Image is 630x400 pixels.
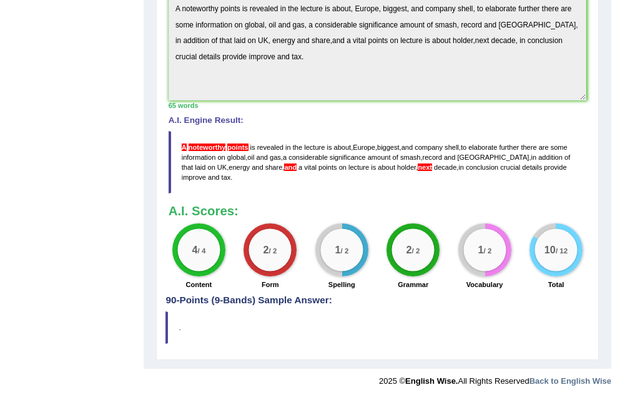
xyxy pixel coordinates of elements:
strong: English Wise. [405,376,458,386]
span: global [227,154,245,161]
label: Form [262,280,279,290]
span: and [257,154,268,161]
span: oil [247,154,254,161]
span: details [522,163,542,171]
span: lecture [304,144,325,151]
span: is [327,144,332,151]
span: lecture [348,163,369,171]
span: Put a space after the comma. (did you mean: , and) [284,163,297,171]
span: about [378,163,395,171]
label: Spelling [328,280,355,290]
span: points [318,163,337,171]
span: Put a space after the comma. (did you mean: , next) [416,163,418,171]
small: / 4 [198,247,206,255]
label: Total [548,280,564,290]
span: revealed [257,144,283,151]
span: of [393,154,398,161]
div: 2025 © All Rights Reserved [379,369,611,387]
small: / 2 [412,247,420,255]
span: on [207,163,215,171]
span: in [458,163,464,171]
span: Europe [353,144,375,151]
big: 1 [478,245,483,256]
span: Put a space after the comma. (did you mean: , and) [282,163,284,171]
span: The plural noun “points” cannot be used with the article “A”. Did you mean “A noteworthy point” o... [227,144,248,151]
span: holder [397,163,416,171]
h4: A.I. Engine Result: [169,116,587,125]
span: is [371,163,376,171]
span: in [285,144,291,151]
span: and [208,173,219,181]
span: some [551,144,568,151]
span: The plural noun “points” cannot be used with the article “A”. Did you mean “A noteworthy point” o... [182,144,187,151]
span: record [423,154,442,161]
span: to [461,144,466,151]
span: and [444,154,455,161]
span: biggest [377,144,400,151]
span: significance [330,154,366,161]
span: are [539,144,549,151]
span: is [250,144,255,151]
span: addition [538,154,563,161]
small: / 2 [483,247,491,255]
span: amount [368,154,391,161]
big: 2 [263,245,269,256]
span: smash [400,154,421,161]
big: 10 [544,245,556,256]
span: provide [544,163,566,171]
span: of [564,154,570,161]
span: Put a space after the comma. (did you mean: , next) [418,163,432,171]
span: The plural noun “points” cannot be used with the article “A”. Did you mean “A noteworthy point” o... [189,144,226,151]
span: a [283,154,287,161]
span: energy [229,163,250,171]
span: a [298,163,302,171]
span: information [182,154,216,161]
span: improve [182,173,206,181]
label: Vocabulary [466,280,503,290]
small: / 12 [556,247,568,255]
span: company [415,144,443,151]
span: there [521,144,536,151]
big: 1 [335,245,340,256]
span: further [499,144,519,151]
small: / 2 [269,247,277,255]
span: share [265,163,283,171]
span: crucial [500,163,520,171]
label: Content [186,280,212,290]
span: The plural noun “points” cannot be used with the article “A”. Did you mean “A noteworthy point” o... [187,144,189,151]
span: in [531,154,537,161]
span: the [293,144,302,151]
span: considerable [288,154,328,161]
div: 65 words [169,100,587,110]
b: A.I. Scores: [169,204,239,218]
span: and [252,163,263,171]
big: 4 [192,245,197,256]
span: laid [195,163,205,171]
span: decade [434,163,456,171]
span: and [401,144,413,151]
span: [GEOGRAPHIC_DATA] [457,154,529,161]
span: shell [445,144,459,151]
span: on [339,163,347,171]
span: on [217,154,225,161]
blockquote: . [165,311,589,344]
small: / 2 [340,247,348,255]
big: 2 [406,245,412,256]
span: The plural noun “points” cannot be used with the article “A”. Did you mean “A noteworthy point” o... [225,144,227,151]
span: conclusion [466,163,498,171]
blockquote: , , , , , , , , , , . [169,131,587,194]
span: UK [217,163,227,171]
span: that [182,163,193,171]
span: tax [222,173,231,181]
span: gas [270,154,281,161]
label: Grammar [398,280,428,290]
span: elaborate [468,144,497,151]
a: Back to English Wise [529,376,611,386]
span: about [334,144,352,151]
span: vital [304,163,317,171]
